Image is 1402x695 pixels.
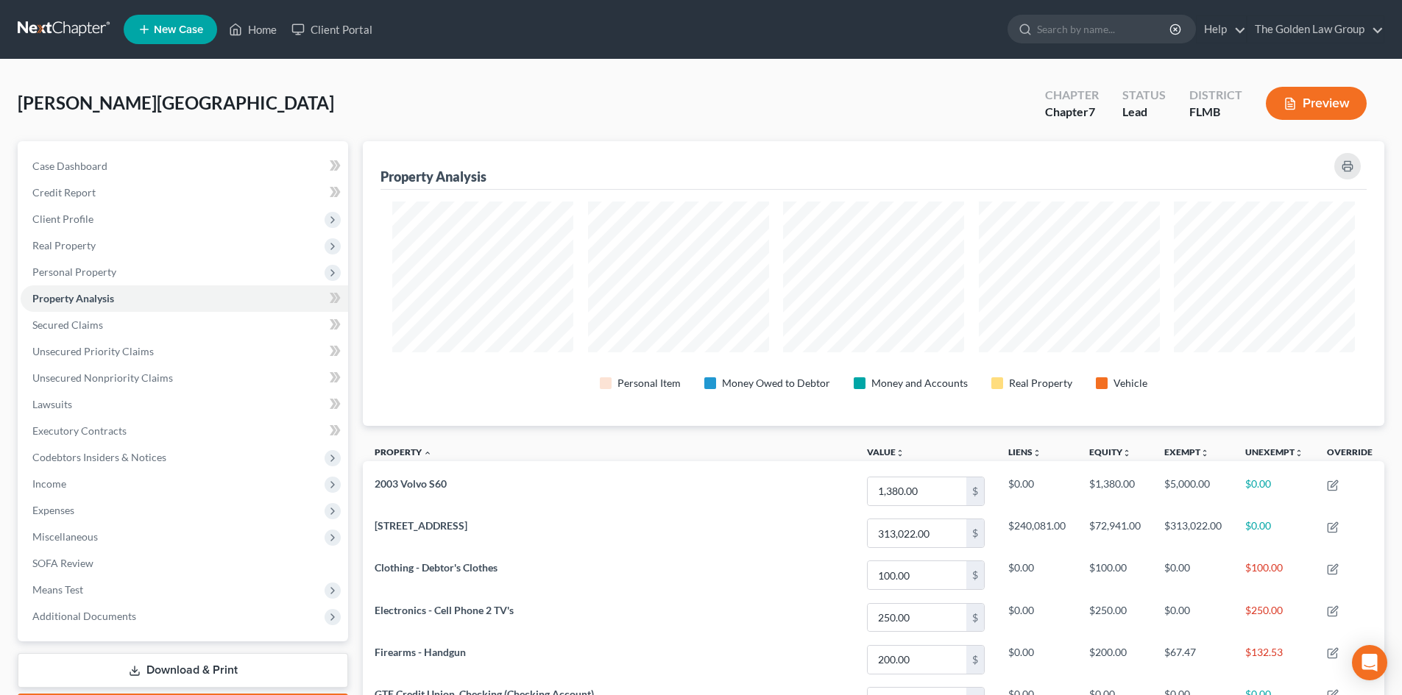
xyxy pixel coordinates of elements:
[1122,449,1131,457] i: unfold_more
[1088,104,1095,118] span: 7
[1189,87,1242,104] div: District
[1295,449,1303,457] i: unfold_more
[1153,513,1233,555] td: $313,022.00
[1122,87,1166,104] div: Status
[32,160,107,172] span: Case Dashboard
[21,365,348,391] a: Unsecured Nonpriority Claims
[32,451,166,463] span: Codebtors Insiders & Notices
[21,418,348,444] a: Executory Contracts
[996,470,1077,512] td: $0.00
[1200,449,1209,457] i: unfold_more
[222,16,284,43] a: Home
[21,153,348,179] a: Case Dashboard
[375,604,514,616] span: Electronics - Cell Phone 2 TV's
[1008,446,1041,457] a: Liensunfold_more
[32,213,93,225] span: Client Profile
[1233,638,1315,680] td: $132.53
[18,653,348,688] a: Download & Print
[868,477,966,505] input: 0.00
[1033,449,1041,457] i: unfold_more
[1077,513,1153,555] td: $72,941.00
[32,265,116,278] span: Personal Property
[996,513,1077,555] td: $240,081.00
[32,530,98,543] span: Miscellaneous
[1077,555,1153,596] td: $100.00
[375,519,467,532] span: [STREET_ADDRESS]
[996,638,1077,680] td: $0.00
[1114,376,1147,391] div: Vehicle
[1153,638,1233,680] td: $67.47
[32,504,74,516] span: Expenses
[966,604,984,632] div: $
[1009,376,1072,391] div: Real Property
[18,92,334,113] span: [PERSON_NAME][GEOGRAPHIC_DATA]
[375,646,466,658] span: Firearms - Handgun
[32,292,114,304] span: Property Analysis
[1037,15,1172,43] input: Search by name...
[21,550,348,577] a: SOFA Review
[154,24,203,35] span: New Case
[375,477,447,490] span: 2003 Volvo S60
[1164,446,1209,457] a: Exemptunfold_more
[722,376,830,391] div: Money Owed to Debtor
[423,449,432,457] i: expand_less
[966,477,984,505] div: $
[1233,555,1315,596] td: $100.00
[896,449,904,457] i: unfold_more
[617,376,681,391] div: Personal Item
[375,561,498,574] span: Clothing - Debtor's Clothes
[32,239,96,252] span: Real Property
[966,519,984,547] div: $
[868,561,966,589] input: 0.00
[21,179,348,206] a: Credit Report
[1352,645,1387,680] div: Open Intercom Messenger
[868,604,966,632] input: 0.00
[1189,104,1242,121] div: FLMB
[1245,446,1303,457] a: Unexemptunfold_more
[1089,446,1131,457] a: Equityunfold_more
[32,424,127,437] span: Executory Contracts
[1197,16,1246,43] a: Help
[21,391,348,418] a: Lawsuits
[996,555,1077,596] td: $0.00
[32,583,83,596] span: Means Test
[21,285,348,312] a: Property Analysis
[966,646,984,674] div: $
[1077,470,1153,512] td: $1,380.00
[32,557,93,569] span: SOFA Review
[284,16,380,43] a: Client Portal
[32,398,72,410] span: Lawsuits
[867,446,904,457] a: Valueunfold_more
[1233,596,1315,638] td: $250.00
[21,338,348,365] a: Unsecured Priority Claims
[868,646,966,674] input: 0.00
[871,376,968,391] div: Money and Accounts
[966,561,984,589] div: $
[1233,513,1315,555] td: $0.00
[1122,104,1166,121] div: Lead
[1077,638,1153,680] td: $200.00
[1153,555,1233,596] td: $0.00
[32,318,103,331] span: Secured Claims
[1045,87,1099,104] div: Chapter
[1266,87,1367,120] button: Preview
[32,186,96,199] span: Credit Report
[32,371,173,384] span: Unsecured Nonpriority Claims
[32,477,66,490] span: Income
[32,610,136,622] span: Additional Documents
[21,312,348,338] a: Secured Claims
[1153,596,1233,638] td: $0.00
[1153,470,1233,512] td: $5,000.00
[1045,104,1099,121] div: Chapter
[996,596,1077,638] td: $0.00
[1315,438,1384,471] th: Override
[1233,470,1315,512] td: $0.00
[32,345,154,357] span: Unsecured Priority Claims
[868,519,966,547] input: 0.00
[1247,16,1384,43] a: The Golden Law Group
[380,168,486,185] div: Property Analysis
[375,446,432,457] a: Property expand_less
[1077,596,1153,638] td: $250.00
